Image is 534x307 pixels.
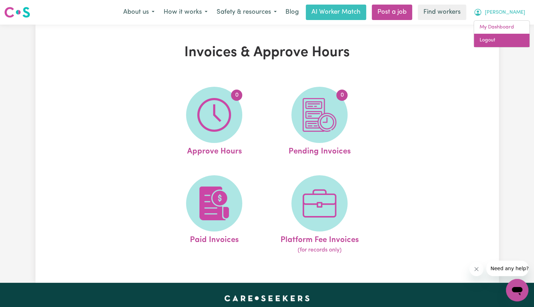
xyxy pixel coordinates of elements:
[281,5,303,20] a: Blog
[418,5,466,20] a: Find workers
[485,9,525,17] span: [PERSON_NAME]
[336,90,348,101] span: 0
[4,6,30,19] img: Careseekers logo
[269,175,370,255] a: Platform Fee Invoices(for records only)
[289,143,351,158] span: Pending Invoices
[164,87,265,158] a: Approve Hours
[298,246,342,254] span: (for records only)
[469,262,483,276] iframe: Close message
[164,175,265,255] a: Paid Invoices
[474,20,530,47] div: My Account
[306,5,366,20] a: AI Worker Match
[117,44,417,61] h1: Invoices & Approve Hours
[119,5,159,20] button: About us
[281,231,359,246] span: Platform Fee Invoices
[506,279,528,301] iframe: Button to launch messaging window
[372,5,412,20] a: Post a job
[4,4,30,20] a: Careseekers logo
[269,87,370,158] a: Pending Invoices
[4,5,42,11] span: Need any help?
[224,295,310,301] a: Careseekers home page
[212,5,281,20] button: Safety & resources
[231,90,242,101] span: 0
[190,231,239,246] span: Paid Invoices
[474,21,529,34] a: My Dashboard
[159,5,212,20] button: How it works
[187,143,242,158] span: Approve Hours
[474,34,529,47] a: Logout
[469,5,530,20] button: My Account
[486,261,528,276] iframe: Message from company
